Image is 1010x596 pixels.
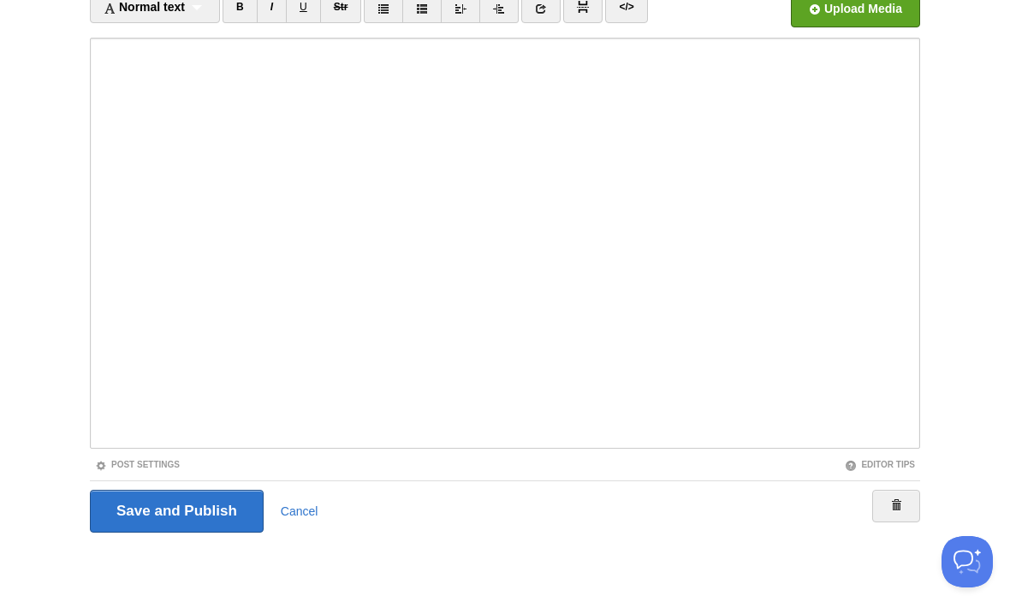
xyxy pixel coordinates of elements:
[845,460,915,469] a: Editor Tips
[334,1,348,13] del: Str
[577,1,589,13] img: pagebreak-icon.png
[942,536,993,587] iframe: Help Scout Beacon - Open
[281,504,318,518] a: Cancel
[95,460,180,469] a: Post Settings
[90,490,264,533] input: Save and Publish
